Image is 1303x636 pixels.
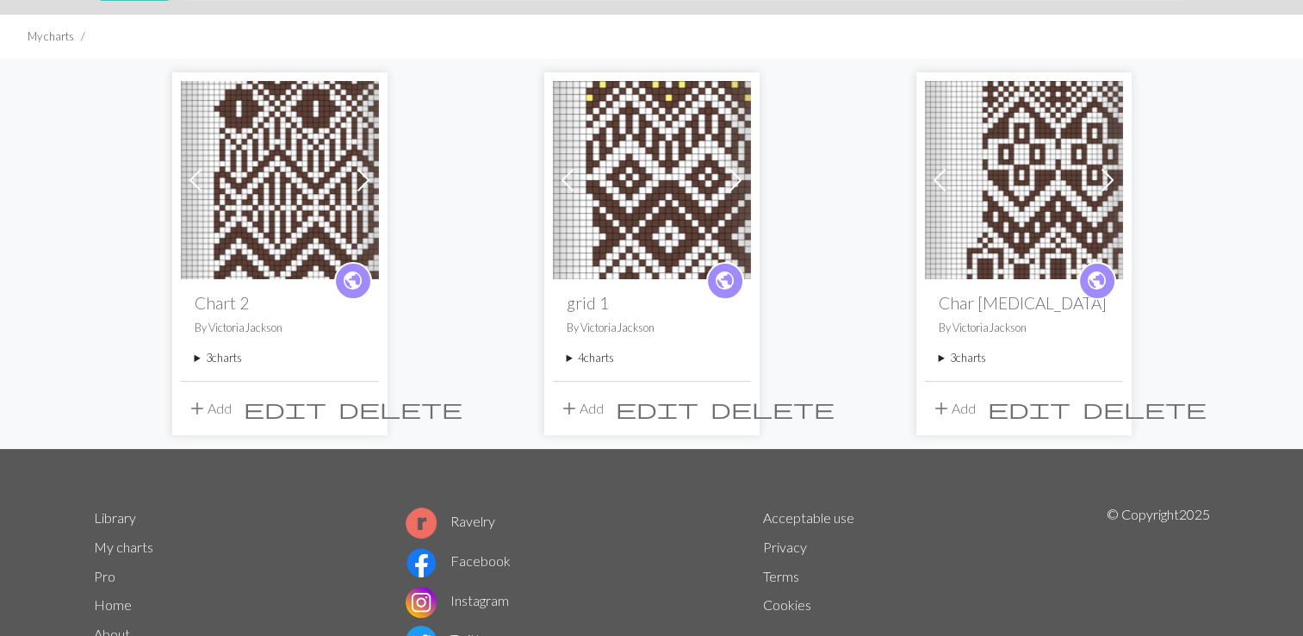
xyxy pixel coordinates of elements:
[1083,396,1207,421] span: delete
[982,392,1077,425] button: Edit
[94,596,132,613] a: Home
[195,293,365,313] h2: Chart 2
[94,539,153,555] a: My charts
[342,264,363,298] i: public
[244,398,326,419] i: Edit
[939,320,1109,336] p: By VictoriaJackson
[338,396,462,421] span: delete
[406,587,437,618] img: Instagram logo
[763,596,811,613] a: Cookies
[988,396,1070,421] span: edit
[28,28,74,45] li: My charts
[567,320,737,336] p: By VictoriaJackson
[553,392,610,425] button: Add
[559,396,580,421] span: add
[342,267,363,294] span: public
[332,392,468,425] button: Delete
[610,392,704,425] button: Edit
[181,81,379,279] img: Chart 2
[1077,392,1213,425] button: Delete
[704,392,841,425] button: Delete
[714,264,735,298] i: public
[939,293,1109,313] h2: Char [MEDICAL_DATA]
[925,170,1123,186] a: Char t3
[406,592,509,608] a: Instagram
[925,81,1123,279] img: Char t3
[187,396,208,421] span: add
[714,267,735,294] span: public
[181,392,238,425] button: Add
[616,398,698,419] i: Edit
[763,568,799,584] a: Terms
[931,396,952,421] span: add
[406,508,437,539] img: Ravelry logo
[710,396,835,421] span: delete
[763,509,854,526] a: Acceptable use
[706,262,744,300] a: public
[244,396,326,421] span: edit
[195,320,365,336] p: By VictoriaJackson
[195,350,365,366] summary: 3charts
[406,547,437,578] img: Facebook logo
[334,262,372,300] a: public
[939,350,1109,366] summary: 3charts
[94,509,136,526] a: Library
[94,568,115,584] a: Pro
[406,513,495,529] a: Ravelry
[181,170,379,186] a: Chart 2
[567,350,737,366] summary: 4charts
[567,293,737,313] h2: grid 1
[553,81,751,279] img: grid 1
[1086,267,1108,294] span: public
[406,552,511,569] a: Facebook
[925,392,982,425] button: Add
[553,170,751,186] a: grid 1
[238,392,332,425] button: Edit
[763,539,807,555] a: Privacy
[616,396,698,421] span: edit
[988,398,1070,419] i: Edit
[1078,262,1116,300] a: public
[1086,264,1108,298] i: public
